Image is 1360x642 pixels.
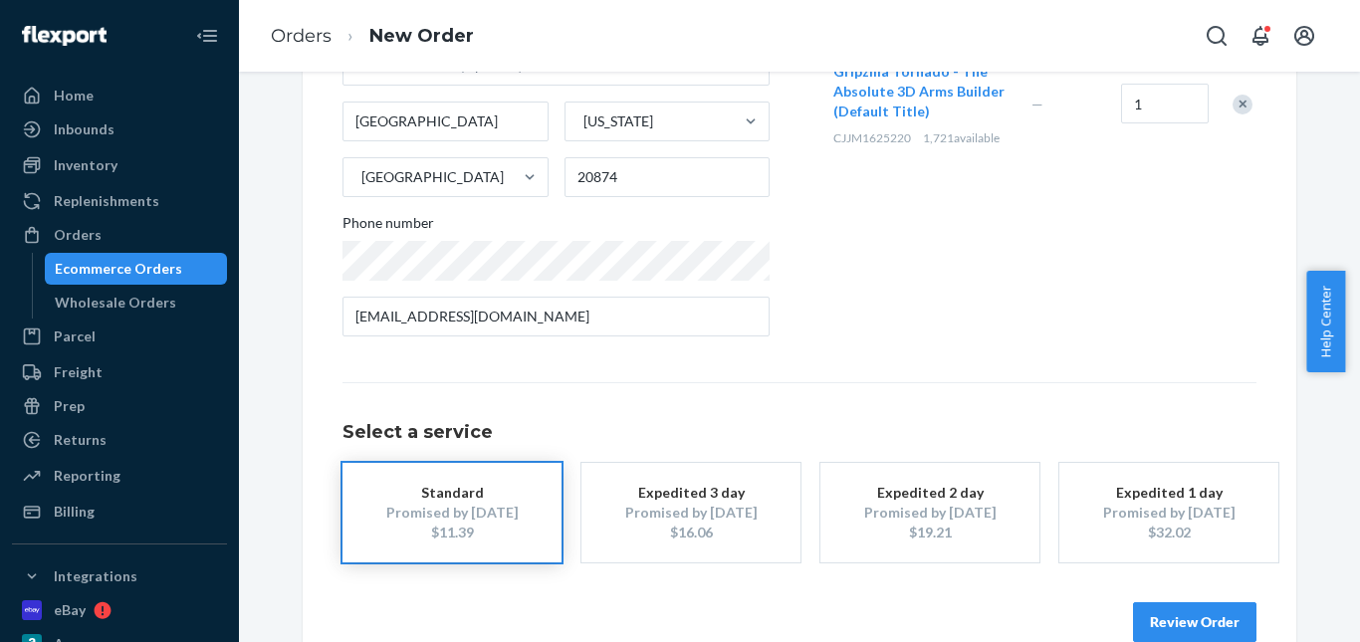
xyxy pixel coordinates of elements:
[372,503,532,523] div: Promised by [DATE]
[54,466,120,486] div: Reporting
[342,213,434,241] span: Phone number
[45,253,228,285] a: Ecommerce Orders
[54,396,85,416] div: Prep
[54,191,159,211] div: Replenishments
[54,502,95,522] div: Billing
[361,167,504,187] div: [GEOGRAPHIC_DATA]
[54,155,117,175] div: Inventory
[55,259,182,279] div: Ecommerce Orders
[255,7,490,66] ol: breadcrumbs
[12,390,227,422] a: Prep
[12,356,227,388] a: Freight
[1241,16,1280,56] button: Open notifications
[359,167,361,187] input: [GEOGRAPHIC_DATA]
[12,496,227,528] a: Billing
[54,119,114,139] div: Inbounds
[12,113,227,145] a: Inbounds
[22,26,107,46] img: Flexport logo
[187,16,227,56] button: Close Navigation
[342,463,562,562] button: StandardPromised by [DATE]$11.39
[271,25,332,47] a: Orders
[342,102,549,141] input: City
[1059,463,1278,562] button: Expedited 1 dayPromised by [DATE]$32.02
[611,523,771,542] div: $16.06
[12,594,227,626] a: eBay
[850,483,1010,503] div: Expedited 2 day
[833,130,911,145] span: CJJM1625220
[12,424,227,456] a: Returns
[833,63,1005,119] span: Gripzilla Tornado - The Absolute 3D Arms Builder (Default Title)
[54,86,94,106] div: Home
[55,293,176,313] div: Wholesale Orders
[1306,271,1345,372] button: Help Center
[12,219,227,251] a: Orders
[342,423,1256,443] h1: Select a service
[1133,602,1256,642] button: Review Order
[12,560,227,592] button: Integrations
[1121,84,1209,123] input: Quantity
[12,185,227,217] a: Replenishments
[850,503,1010,523] div: Promised by [DATE]
[1031,96,1043,112] span: —
[369,25,474,47] a: New Order
[372,523,532,542] div: $11.39
[611,503,771,523] div: Promised by [DATE]
[1089,483,1248,503] div: Expedited 1 day
[850,523,1010,542] div: $19.21
[581,463,800,562] button: Expedited 3 dayPromised by [DATE]$16.06
[1233,95,1252,114] div: Remove Item
[1089,523,1248,542] div: $32.02
[1197,16,1237,56] button: Open Search Box
[372,483,532,503] div: Standard
[54,566,137,586] div: Integrations
[833,62,1008,121] button: Gripzilla Tornado - The Absolute 3D Arms Builder (Default Title)
[1284,16,1324,56] button: Open account menu
[583,111,653,131] div: [US_STATE]
[611,483,771,503] div: Expedited 3 day
[54,600,86,620] div: eBay
[54,326,96,346] div: Parcel
[54,362,103,382] div: Freight
[12,80,227,111] a: Home
[54,430,107,450] div: Returns
[342,297,770,336] input: Email (Only Required for International)
[12,321,227,352] a: Parcel
[581,111,583,131] input: [US_STATE]
[54,225,102,245] div: Orders
[1089,503,1248,523] div: Promised by [DATE]
[12,149,227,181] a: Inventory
[45,287,228,319] a: Wholesale Orders
[565,157,771,197] input: ZIP Code
[820,463,1039,562] button: Expedited 2 dayPromised by [DATE]$19.21
[923,130,1000,145] span: 1,721 available
[12,460,227,492] a: Reporting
